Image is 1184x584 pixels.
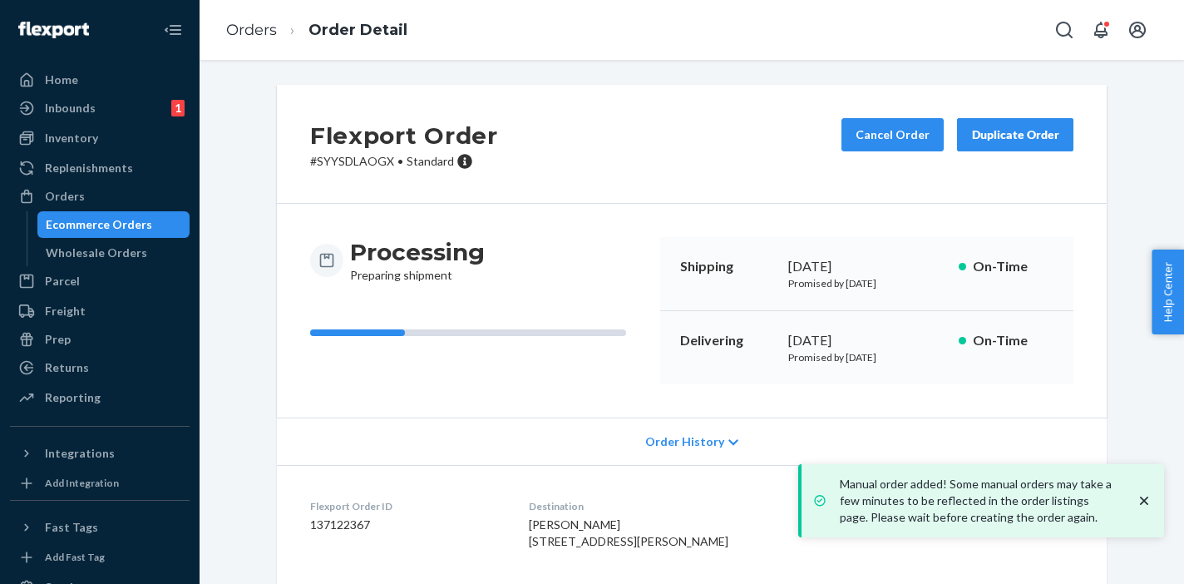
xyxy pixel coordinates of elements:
p: Promised by [DATE] [788,350,945,364]
a: Replenishments [10,155,190,181]
dt: Flexport Order ID [310,499,502,513]
a: Orders [226,21,277,39]
a: Orders [10,183,190,210]
span: • [397,154,403,168]
a: Home [10,67,190,93]
a: Inventory [10,125,190,151]
button: Cancel Order [841,118,944,151]
div: [DATE] [788,257,945,276]
p: Delivering [680,331,775,350]
div: Parcel [45,273,80,290]
a: Wholesale Orders [37,240,190,266]
p: Shipping [680,257,775,276]
span: Standard [407,154,454,168]
a: Returns [10,354,190,381]
button: Open notifications [1084,13,1117,47]
div: [DATE] [788,331,945,350]
div: Returns [45,359,89,376]
div: Add Integration [45,476,119,490]
div: Inventory [45,130,98,146]
a: Freight [10,298,190,324]
button: Help Center [1152,250,1184,334]
div: Prep [45,331,71,348]
div: Ecommerce Orders [46,216,152,233]
div: Reporting [45,389,101,406]
button: Fast Tags [10,514,190,541]
div: Inbounds [45,100,96,116]
p: Manual order added! Some manual orders may take a few minutes to be reflected in the order listin... [840,476,1119,526]
img: Flexport logo [18,22,89,38]
p: On-Time [973,331,1053,350]
div: Add Fast Tag [45,550,105,564]
div: Duplicate Order [971,126,1059,143]
div: Preparing shipment [350,237,485,284]
span: [PERSON_NAME] [STREET_ADDRESS][PERSON_NAME] [529,517,728,548]
svg: close toast [1136,492,1152,509]
button: Integrations [10,440,190,467]
a: Parcel [10,268,190,294]
ol: breadcrumbs [213,6,421,55]
dd: 137122367 [310,517,502,533]
a: Inbounds1 [10,95,190,121]
div: Integrations [45,445,115,462]
h2: Flexport Order [310,118,498,153]
p: Promised by [DATE] [788,276,945,290]
a: Prep [10,326,190,353]
h3: Processing [350,237,485,267]
span: Order History [645,433,724,450]
a: Ecommerce Orders [37,211,190,238]
a: Add Fast Tag [10,547,190,567]
a: Reporting [10,384,190,411]
div: Home [45,72,78,88]
div: 1 [171,100,185,116]
div: Wholesale Orders [46,245,147,261]
div: Freight [45,303,86,319]
p: # SYYSDLAOGX [310,153,498,170]
div: Orders [45,188,85,205]
button: Open Search Box [1048,13,1081,47]
button: Duplicate Order [957,118,1073,151]
button: Open account menu [1121,13,1154,47]
dt: Destination [529,499,838,513]
div: Fast Tags [45,519,98,536]
p: On-Time [973,257,1053,276]
div: Replenishments [45,160,133,176]
a: Add Integration [10,473,190,493]
a: Order Detail [308,21,407,39]
button: Close Navigation [156,13,190,47]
